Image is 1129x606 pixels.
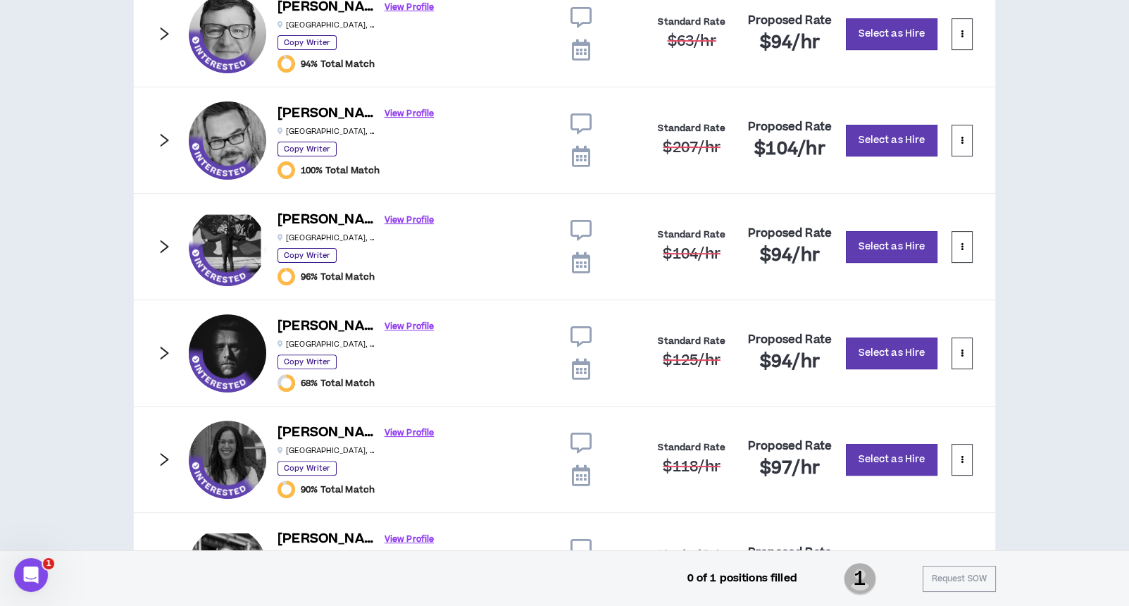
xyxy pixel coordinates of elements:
iframe: Intercom live chat [14,558,48,592]
a: View Profile [385,314,434,339]
h4: Proposed Rate [748,440,832,453]
span: $125 /hr [663,350,720,371]
div: Jason C. [189,314,266,392]
span: right [156,239,172,254]
a: View Profile [385,208,434,233]
p: Copy Writer [277,35,337,50]
p: [GEOGRAPHIC_DATA] , [GEOGRAPHIC_DATA] [277,339,376,350]
h2: $94 /hr [760,32,820,54]
span: 1 [43,558,54,569]
h4: Proposed Rate [748,120,832,134]
span: 100% Total Match [301,165,380,176]
div: Mark H. [189,208,266,285]
p: Copy Writer [277,142,337,156]
span: $63 /hr [668,31,716,51]
span: right [156,132,172,148]
span: $207 /hr [663,137,720,158]
h4: Standard Rate [658,17,725,27]
h2: $94 /hr [760,351,820,373]
span: right [156,452,172,467]
span: 96% Total Match [301,271,375,283]
h4: Proposed Rate [748,227,832,240]
a: View Profile [385,101,434,126]
h4: Proposed Rate [748,333,832,347]
h2: $94 /hr [760,245,820,267]
p: Copy Writer [277,248,337,263]
h4: Standard Rate [658,336,725,347]
button: Select as Hire [846,125,937,156]
h6: [PERSON_NAME] [277,316,376,337]
span: 68% Total Match [301,378,375,389]
span: $104 /hr [663,244,720,264]
h4: Standard Rate [658,123,725,134]
h2: $97 /hr [760,457,820,480]
h6: [PERSON_NAME] [277,529,376,550]
p: [GEOGRAPHIC_DATA] , [GEOGRAPHIC_DATA] [277,445,376,456]
h4: Proposed Rate [748,546,832,559]
button: Select as Hire [846,18,937,50]
h2: $104 /hr [754,138,825,161]
p: 0 of 1 positions filled [687,571,797,586]
span: 94% Total Match [301,58,375,70]
div: Ali C. [189,421,266,498]
h4: Proposed Rate [748,14,832,27]
a: View Profile [385,421,434,445]
span: 90% Total Match [301,484,375,495]
h4: Standard Rate [658,549,725,559]
p: [GEOGRAPHIC_DATA] , [GEOGRAPHIC_DATA] [277,20,376,30]
h6: [PERSON_NAME] [277,423,376,443]
div: Carlos D. [189,527,266,605]
button: Select as Hire [846,231,937,263]
p: [GEOGRAPHIC_DATA] , [GEOGRAPHIC_DATA] [277,126,376,137]
a: View Profile [385,527,434,552]
h6: [PERSON_NAME] [277,210,376,230]
button: Select as Hire [846,444,937,476]
p: Copy Writer [277,354,337,369]
button: Select as Hire [846,338,937,369]
h4: Standard Rate [658,230,725,240]
span: right [156,26,172,42]
p: Copy Writer [277,461,337,476]
h4: Standard Rate [658,443,725,453]
span: 1 [844,562,876,597]
div: Travis S. [189,101,266,179]
button: Request SOW [923,566,996,592]
span: right [156,345,172,361]
p: [GEOGRAPHIC_DATA] , [GEOGRAPHIC_DATA] [277,233,376,243]
h6: [PERSON_NAME] [277,104,376,124]
span: $118 /hr [663,457,720,477]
